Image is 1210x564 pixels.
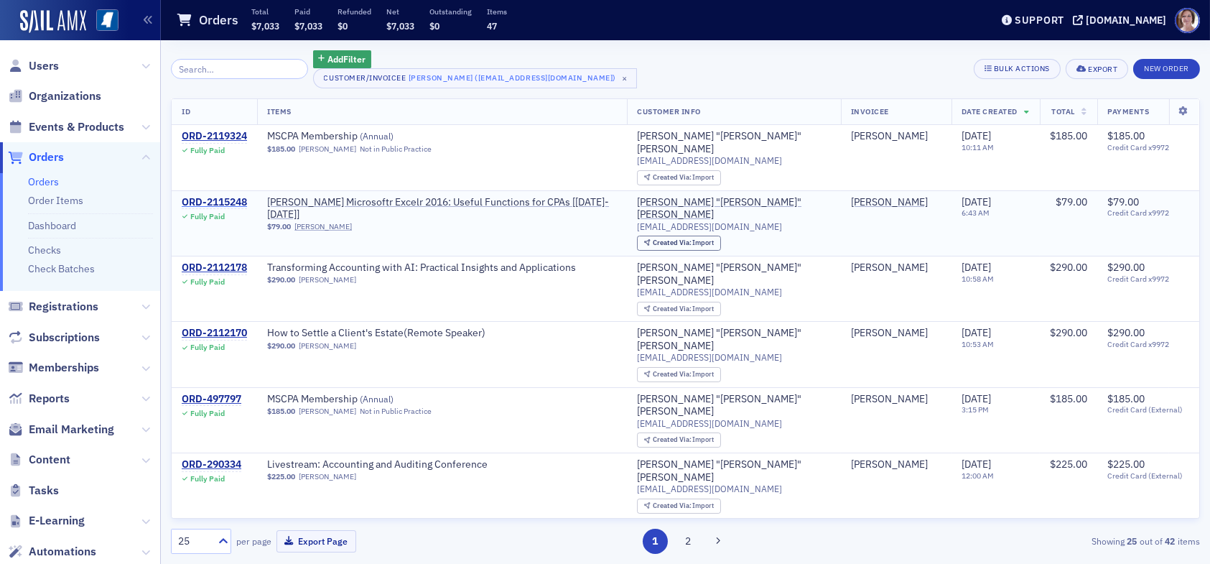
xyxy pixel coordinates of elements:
span: Add Filter [327,52,366,65]
a: MSCPA Membership (Annual) [267,393,448,406]
div: [PERSON_NAME] [851,262,928,274]
a: ORD-290334 [182,458,241,471]
div: 25 [178,534,210,549]
span: [EMAIL_ADDRESS][DOMAIN_NAME] [637,155,782,166]
span: Subscriptions [29,330,100,346]
a: Order Items [28,194,83,207]
span: $290.00 [1107,261,1145,274]
div: Created Via: Import [637,170,721,185]
span: ( Annual ) [360,130,394,142]
a: [PERSON_NAME] "[PERSON_NAME]" [PERSON_NAME] [637,327,831,352]
a: [PERSON_NAME] "[PERSON_NAME]" [PERSON_NAME] [637,196,831,221]
label: per page [236,535,271,547]
span: $0 [429,20,439,32]
div: Import [653,436,715,444]
span: JJ Heafner [851,393,941,406]
h1: Orders [199,11,238,29]
span: $0 [338,20,348,32]
span: Credit Card (External) [1107,405,1189,415]
span: Credit Card x9972 [1107,208,1189,218]
a: How to Settle a Client's Estate(Remote Speaker) [267,327,485,340]
a: Orders [8,149,64,165]
button: Export [1066,59,1128,79]
span: Profile [1175,8,1200,33]
span: [EMAIL_ADDRESS][DOMAIN_NAME] [637,484,782,494]
img: SailAMX [96,9,118,32]
span: Total [1051,106,1075,116]
a: [PERSON_NAME] [299,275,356,285]
div: Not in Public Practice [360,144,432,154]
a: Transforming Accounting with AI: Practical Insights and Applications [267,262,576,274]
span: Email Marketing [29,422,114,438]
button: New Order [1133,59,1200,79]
span: JJ Heafner [851,130,941,143]
span: $7,033 [251,20,279,32]
a: [PERSON_NAME] [851,196,928,209]
a: Automations [8,544,96,560]
span: [EMAIL_ADDRESS][DOMAIN_NAME] [637,418,782,429]
span: Organizations [29,88,101,104]
a: [PERSON_NAME] "[PERSON_NAME]" [PERSON_NAME] [637,458,831,484]
div: Not in Public Practice [360,407,432,416]
a: [PERSON_NAME] [851,393,928,406]
span: Orders [29,149,64,165]
span: JJ Heafner [851,327,941,340]
span: [EMAIL_ADDRESS][DOMAIN_NAME] [637,221,782,232]
p: Paid [294,6,322,17]
a: New Order [1133,61,1200,74]
a: Checks [28,244,61,256]
span: Payments [1107,106,1149,116]
a: [PERSON_NAME] "[PERSON_NAME]" [PERSON_NAME] [637,262,831,287]
a: Events & Products [8,119,124,135]
strong: 25 [1125,535,1140,547]
span: Memberships [29,360,99,376]
span: Credit Card x9972 [1107,340,1189,349]
span: Created Via : [653,238,693,247]
div: Created Via: Import [637,367,721,382]
span: $185.00 [267,407,295,416]
p: Net [386,6,414,17]
div: Fully Paid [190,409,225,418]
a: Content [8,452,70,468]
button: 2 [675,529,700,554]
div: Bulk Actions [994,65,1050,73]
div: [DOMAIN_NAME] [1086,14,1166,27]
strong: 42 [1163,535,1178,547]
span: $290.00 [1050,326,1087,339]
a: Reports [8,391,70,407]
a: ORD-2119324 [182,130,247,143]
span: Tasks [29,483,59,499]
div: ORD-497797 [182,393,241,406]
div: Fully Paid [190,146,225,155]
a: Tasks [8,483,59,499]
a: [PERSON_NAME] Microsoftr Excelr 2016: Useful Functions for CPAs [[DATE]-[DATE]] [267,196,617,221]
div: ORD-2112178 [182,262,247,274]
a: [PERSON_NAME] [299,407,356,416]
div: [PERSON_NAME] [851,327,928,340]
div: Import [653,174,715,182]
div: [PERSON_NAME] "[PERSON_NAME]" [PERSON_NAME] [637,130,831,155]
div: Fully Paid [190,474,225,484]
span: × [619,72,632,85]
a: [PERSON_NAME] "[PERSON_NAME]" [PERSON_NAME] [637,393,831,418]
span: $290.00 [267,341,295,351]
span: [DATE] [962,458,991,471]
button: [DOMAIN_NAME] [1073,15,1171,25]
a: Check Batches [28,262,95,275]
span: 47 [487,20,497,32]
span: Customer Info [637,106,701,116]
span: Automations [29,544,96,560]
span: Reports [29,391,70,407]
div: Customer/Invoicee [324,73,406,83]
div: Fully Paid [190,343,225,352]
span: Credit Card x9972 [1107,274,1189,284]
a: ORD-2115248 [182,196,247,209]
